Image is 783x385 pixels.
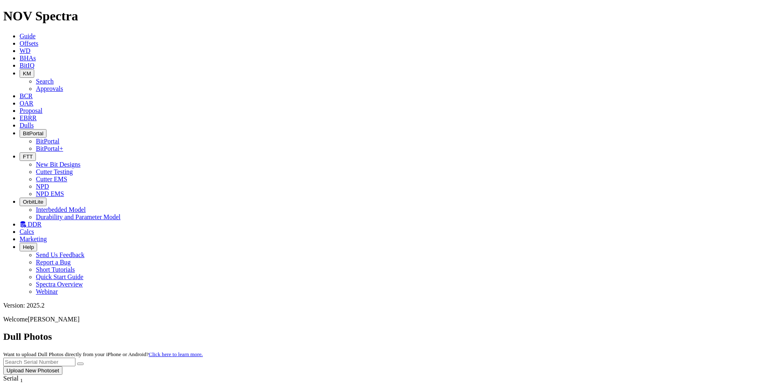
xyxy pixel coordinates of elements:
span: KM [23,70,31,77]
a: Search [36,78,54,85]
p: Welcome [3,316,780,323]
a: BHAs [20,55,36,62]
span: OrbitLite [23,199,43,205]
div: Version: 2025.2 [3,302,780,309]
a: Send Us Feedback [36,251,84,258]
a: Calcs [20,228,34,235]
span: DDR [28,221,42,228]
a: Spectra Overview [36,281,83,288]
a: Webinar [36,288,58,295]
input: Search Serial Number [3,358,75,366]
button: OrbitLite [20,198,46,206]
h2: Dull Photos [3,331,780,342]
a: Proposal [20,107,42,114]
span: FTT [23,154,33,160]
a: BitIQ [20,62,34,69]
a: Approvals [36,85,63,92]
button: BitPortal [20,129,46,138]
a: EBRR [20,114,37,121]
span: Sort None [20,375,23,382]
button: Help [20,243,37,251]
a: New Bit Designs [36,161,80,168]
small: Want to upload Dull Photos directly from your iPhone or Android? [3,351,203,357]
div: Serial Sort None [3,375,38,384]
span: [PERSON_NAME] [28,316,80,323]
a: WD [20,47,31,54]
a: Cutter EMS [36,176,67,183]
a: Offsets [20,40,38,47]
a: BCR [20,92,33,99]
a: OAR [20,100,33,107]
sub: 1 [20,377,23,383]
a: Marketing [20,235,47,242]
span: Help [23,244,34,250]
a: Dulls [20,122,34,129]
a: Cutter Testing [36,168,73,175]
a: Report a Bug [36,259,71,266]
a: Click here to learn more. [149,351,203,357]
span: BitPortal [23,130,43,136]
button: FTT [20,152,36,161]
a: BitPortal+ [36,145,63,152]
a: Guide [20,33,35,40]
button: KM [20,69,34,78]
a: NPD [36,183,49,190]
a: NPD EMS [36,190,64,197]
a: BitPortal [36,138,60,145]
h1: NOV Spectra [3,9,780,24]
button: Upload New Photoset [3,366,62,375]
span: Serial [3,375,18,382]
a: DDR [20,221,42,228]
a: Interbedded Model [36,206,86,213]
a: Durability and Parameter Model [36,213,121,220]
a: Quick Start Guide [36,273,83,280]
a: Short Tutorials [36,266,75,273]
